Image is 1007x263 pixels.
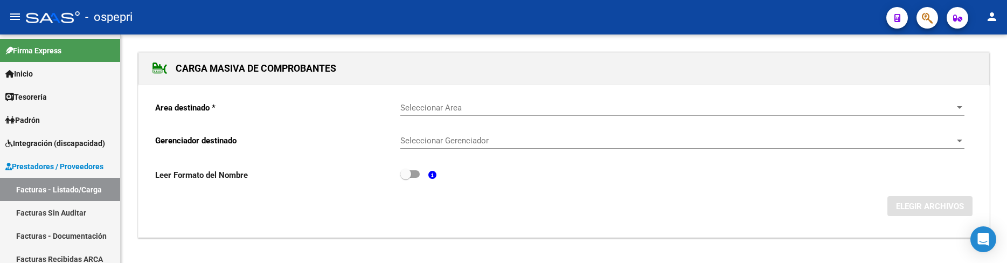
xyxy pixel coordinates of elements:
mat-icon: person [985,10,998,23]
span: Seleccionar Area [400,103,955,113]
span: Prestadores / Proveedores [5,161,103,172]
p: Area destinado * [155,102,400,114]
p: Leer Formato del Nombre [155,169,400,181]
span: ELEGIR ARCHIVOS [896,202,964,211]
span: Inicio [5,68,33,80]
span: - ospepri [85,5,133,29]
h1: CARGA MASIVA DE COMPROBANTES [152,60,336,77]
mat-icon: menu [9,10,22,23]
p: Gerenciador destinado [155,135,400,147]
span: Seleccionar Gerenciador [400,136,955,146]
span: Padrón [5,114,40,126]
span: Integración (discapacidad) [5,137,105,149]
button: ELEGIR ARCHIVOS [887,196,973,216]
div: Open Intercom Messenger [970,226,996,252]
span: Tesorería [5,91,47,103]
span: Firma Express [5,45,61,57]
